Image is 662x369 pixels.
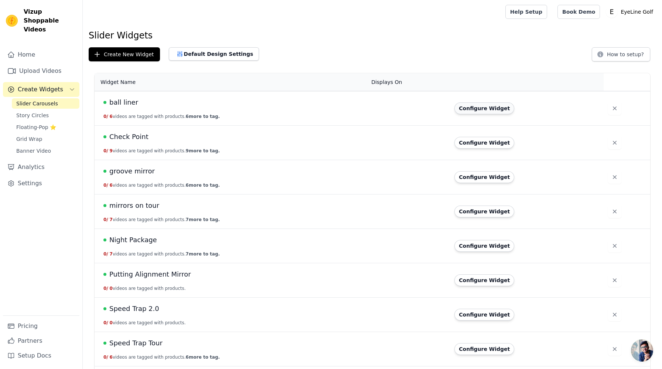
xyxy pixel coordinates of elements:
span: Night Package [109,235,157,245]
button: 0/ 6videos are tagged with products.6more to tag. [103,182,220,188]
span: 0 / [103,114,108,119]
button: 0/ 7videos are tagged with products.7more to tag. [103,217,220,223]
th: Displays On [367,73,450,91]
span: 6 [110,114,113,119]
button: Configure Widget [454,206,514,217]
p: EyeLine Golf [618,5,656,18]
button: How to setup? [592,47,650,61]
span: Live Published [103,307,106,310]
img: Vizup [6,15,18,27]
span: Slider Carousels [16,100,58,107]
span: 6 more to tag. [186,114,220,119]
button: 0/ 0videos are tagged with products. [103,285,186,291]
span: 6 more to tag. [186,355,220,360]
span: Vizup Shoppable Videos [24,7,76,34]
a: Setup Docs [3,348,79,363]
button: Configure Widget [454,102,514,114]
span: Live Published [103,101,106,104]
span: Floating-Pop ⭐ [16,123,56,131]
button: Delete widget [608,239,621,253]
button: Delete widget [608,274,621,287]
span: Live Published [103,170,106,173]
span: 9 [110,148,113,153]
span: Live Published [103,342,106,345]
button: 0/ 6videos are tagged with products.6more to tag. [103,354,220,360]
button: Configure Widget [454,343,514,355]
span: Live Published [103,273,106,276]
span: 7 more to tag. [186,251,220,257]
span: 0 / [103,148,108,153]
span: Speed Trap 2.0 [109,304,159,314]
button: 0/ 0videos are tagged with products. [103,320,186,326]
span: Live Published [103,204,106,207]
a: Story Circles [12,110,79,121]
button: Configure Widget [454,171,514,183]
button: Delete widget [608,205,621,218]
span: 0 / [103,286,108,291]
span: 6 [110,355,113,360]
span: Speed Trap Tour [109,338,163,348]
button: 0/ 7videos are tagged with products.7more to tag. [103,251,220,257]
a: Home [3,47,79,62]
text: E [610,8,614,16]
a: Partners [3,334,79,348]
span: Create Widgets [18,85,63,94]
a: Analytics [3,160,79,175]
a: Help Setup [505,5,547,19]
span: Putting Alignment Mirror [109,269,191,280]
button: Configure Widget [454,240,514,252]
button: Delete widget [608,136,621,149]
span: ball liner [109,97,138,108]
button: Delete widget [608,102,621,115]
button: Configure Widget [454,137,514,149]
th: Widget Name [95,73,367,91]
span: Live Published [103,238,106,241]
button: Configure Widget [454,309,514,321]
button: 0/ 6videos are tagged with products.6more to tag. [103,114,220,119]
span: 0 [110,320,113,325]
a: Book Demo [557,5,600,19]
span: 9 more to tag. [186,148,220,153]
button: E EyeLine Golf [606,5,656,18]
button: Delete widget [608,342,621,356]
a: Grid Wrap [12,134,79,144]
button: Configure Widget [454,274,514,286]
a: Banner Video [12,146,79,156]
span: groove mirror [109,166,155,176]
span: 0 / [103,217,108,222]
div: Open chat [631,339,653,362]
span: mirrors on tour [109,200,159,211]
span: 0 / [103,183,108,188]
button: Default Design Settings [169,47,259,61]
span: 6 more to tag. [186,183,220,188]
span: 7 [110,251,113,257]
button: 0/ 9videos are tagged with products.9more to tag. [103,148,220,154]
span: Banner Video [16,147,51,155]
a: Floating-Pop ⭐ [12,122,79,132]
a: Upload Videos [3,64,79,78]
button: Delete widget [608,170,621,184]
button: Create New Widget [89,47,160,61]
span: 0 / [103,251,108,257]
span: Grid Wrap [16,135,42,143]
span: 0 / [103,320,108,325]
a: Slider Carousels [12,98,79,109]
span: 0 [110,286,113,291]
button: Create Widgets [3,82,79,97]
span: 0 / [103,355,108,360]
span: Check Point [109,132,149,142]
button: Delete widget [608,308,621,321]
span: Story Circles [16,112,49,119]
h1: Slider Widgets [89,30,656,41]
span: Live Published [103,135,106,138]
a: Pricing [3,319,79,334]
span: 7 more to tag. [186,217,220,222]
span: 6 [110,183,113,188]
a: How to setup? [592,53,650,60]
span: 7 [110,217,113,222]
a: Settings [3,176,79,191]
